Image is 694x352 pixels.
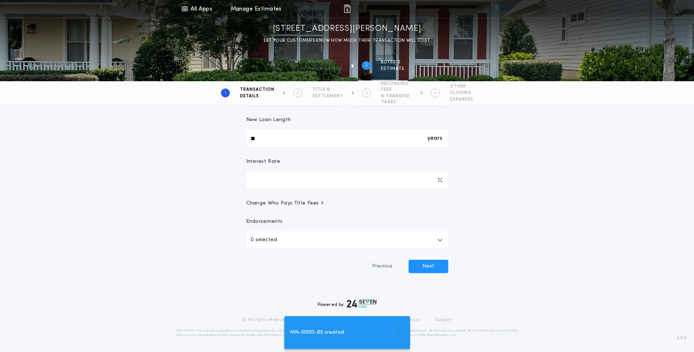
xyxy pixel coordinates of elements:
input: Interest Rate [246,171,448,189]
button: Change Who Pays Title Fees [246,200,448,207]
img: vs-icon [484,5,511,12]
h2: 4 [434,90,436,96]
span: information [309,66,343,72]
button: Next [409,260,448,273]
p: 0 selected [251,236,277,244]
h2: 2 [296,90,299,96]
span: DETAILS [240,93,274,99]
span: & TRANSFER TAXES [381,93,412,105]
span: Property [309,59,343,65]
span: EXPENSES [450,97,473,102]
span: MN-10000-BE created [290,329,344,337]
p: LET YOUR CUSTOMERS KNOW HOW MUCH THEIR TRANSACTION WILL COST [264,37,430,44]
span: OTHER [450,83,473,89]
button: 0 selected [246,231,448,249]
div: years [427,130,442,147]
p: Endorsements [246,218,448,225]
span: TRANSACTION [240,87,274,93]
h2: 2 [365,63,368,68]
span: ESTIMATE [381,66,404,72]
p: New Loan Length [246,116,291,124]
span: SETTLEMENT [312,93,343,99]
h1: [STREET_ADDRESS][PERSON_NAME] [273,23,421,35]
img: img [343,4,352,13]
span: BUYER'S [381,59,404,65]
span: CLOSING [450,90,473,96]
p: Interest Rate [246,158,281,165]
h2: 3 [365,90,368,96]
span: TITLE & [312,87,343,93]
span: Change Who Pays Title Fees [246,200,325,207]
h2: 1 [225,90,226,96]
div: Powered by [318,299,377,308]
button: Previous [357,260,407,273]
img: logo [347,299,377,308]
span: RECORDING FEES [381,81,412,93]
